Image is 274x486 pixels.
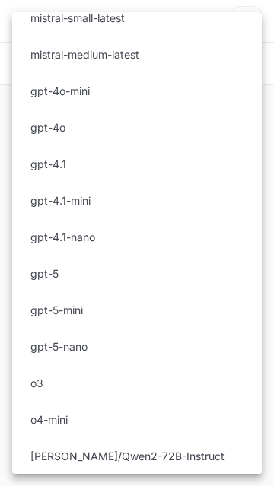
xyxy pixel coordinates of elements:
p: gpt-5 [30,265,59,281]
p: gpt-4.1 [30,156,66,172]
p: gpt-4o-mini [30,83,90,99]
p: o3 [30,375,43,391]
p: mistral-medium-latest [30,46,139,62]
p: gpt-4.1-nano [30,229,95,245]
p: gpt-5-nano [30,338,88,354]
p: [PERSON_NAME]/Qwen2-72B-Instruct [30,448,225,464]
p: mistral-small-latest [30,10,125,26]
p: gpt-4.1-mini [30,192,91,208]
p: gpt-5-mini [30,302,83,318]
p: o4-mini [30,411,68,427]
p: gpt-4o [30,119,65,135]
